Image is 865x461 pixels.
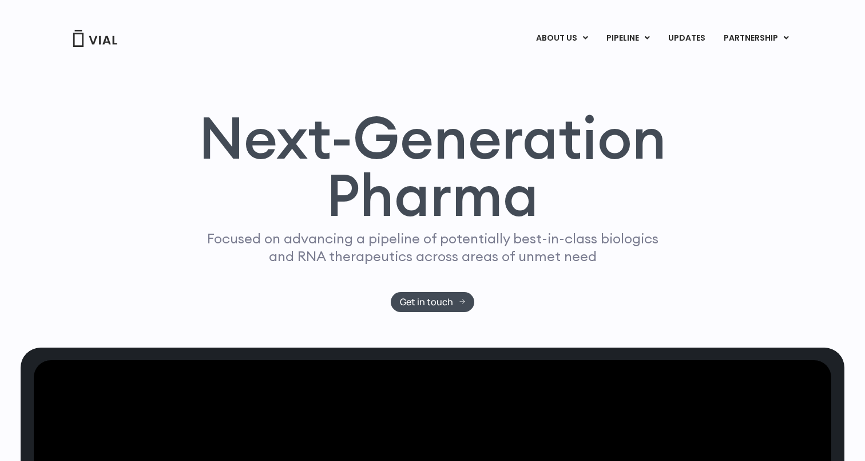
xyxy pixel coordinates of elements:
h1: Next-Generation Pharma [185,109,680,224]
a: UPDATES [659,29,714,48]
a: Get in touch [391,292,475,312]
a: PARTNERSHIPMenu Toggle [715,29,798,48]
span: Get in touch [400,298,453,306]
img: Vial Logo [72,30,118,47]
a: ABOUT USMenu Toggle [527,29,597,48]
a: PIPELINEMenu Toggle [597,29,658,48]
p: Focused on advancing a pipeline of potentially best-in-class biologics and RNA therapeutics acros... [202,230,663,265]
